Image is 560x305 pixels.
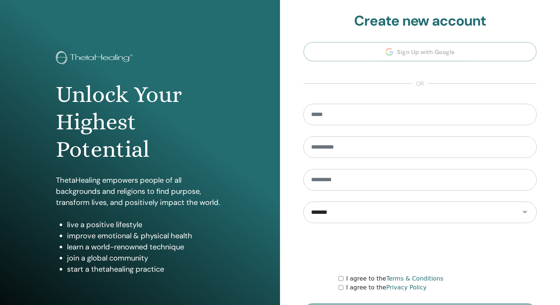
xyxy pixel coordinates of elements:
li: improve emotional & physical health [67,230,224,241]
li: join a global community [67,252,224,263]
a: Terms & Conditions [386,275,443,282]
a: Privacy Policy [386,284,427,291]
span: or [412,79,428,88]
h2: Create new account [303,13,537,30]
li: live a positive lifestyle [67,219,224,230]
label: I agree to the [346,274,444,283]
p: ThetaHealing empowers people of all backgrounds and religions to find purpose, transform lives, a... [56,175,224,208]
li: learn a world-renowned technique [67,241,224,252]
h1: Unlock Your Highest Potential [56,81,224,163]
li: start a thetahealing practice [67,263,224,275]
label: I agree to the [346,283,427,292]
iframe: reCAPTCHA [364,234,476,263]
